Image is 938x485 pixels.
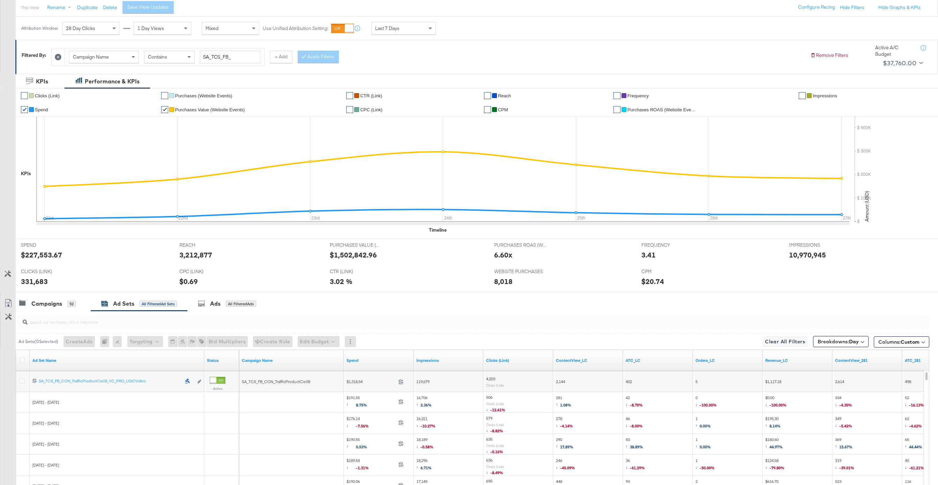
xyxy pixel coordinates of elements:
button: Remove Filters [810,52,848,59]
span: 44.44% [909,444,922,449]
span: ↓ [765,402,769,407]
span: 28 Day Clicks [66,25,95,31]
span: 2,614 [835,379,844,384]
span: -79.80% [769,465,784,470]
span: Contains [148,54,167,60]
span: ↑ [835,443,839,449]
span: IMPRESSIONS [789,242,841,248]
span: 0.53% [356,444,372,449]
div: $227,553.67 [21,250,62,260]
span: 62 [905,416,922,430]
span: ↓ [905,402,909,407]
span: ↑ [556,402,560,407]
span: Breakdowns: [818,338,859,345]
span: -8.00% [630,423,643,428]
span: 1.08% [560,402,571,408]
span: Clicks (Link) [35,93,60,98]
span: Frequency [627,93,649,98]
span: 18,296 [416,458,432,472]
span: ↑ [765,423,769,428]
button: Delete [103,4,117,11]
sub: Clicks (Link) [486,402,504,406]
button: Breakdowns:Day [813,336,869,347]
a: ContentView_LC [556,358,620,363]
span: ↓ [835,464,839,470]
span: ↓ [416,423,420,428]
span: PURCHASES VALUE (WEBSITE EVENTS) [330,242,382,248]
div: $1,502,842.96 [330,250,377,260]
div: Attribution Window: [21,26,59,31]
span: CPC (Link) [360,107,382,112]
span: 42 [626,395,643,409]
span: Custom [901,339,920,345]
div: $20.74 [641,276,664,286]
span: 8.75% [356,402,372,408]
span: [DATE] - [DATE] [32,420,59,426]
div: 331,683 [21,276,48,286]
span: -39.01% [839,465,854,470]
span: 0.00% [700,444,711,449]
span: ↑ [905,443,909,449]
a: ContentView_281 [835,358,899,363]
div: 6.60x [494,250,512,260]
span: 119,679 [416,379,430,384]
span: 5 [695,379,698,384]
span: ↑ [695,443,700,449]
span: $176.14 [347,416,396,430]
span: -100.00% [769,402,787,408]
span: -4.62% [909,423,922,428]
span: ↓ [626,402,630,407]
span: -4.14% [560,423,573,428]
a: The number of clicks on links appearing on your ad or Page that direct people to your sites off F... [486,358,550,363]
span: 1 Day Views [137,25,164,31]
div: All Filtered Ads [226,301,256,307]
span: ↑ [556,443,560,449]
span: ↓ [347,464,356,470]
span: Impressions [813,93,837,98]
div: 3,212,877 [179,250,212,260]
span: $180.60 [765,437,783,451]
span: 2,144 [556,379,565,384]
span: [DATE] - [DATE] [32,462,59,468]
span: REACH [179,242,232,248]
span: $1,318.54 [347,379,396,384]
span: CTR (LINK) [330,268,382,275]
div: 52 [67,301,76,307]
a: ✔ [21,106,28,113]
span: ↓ [486,427,490,433]
div: SA_TCS_FB_CON_TrafficProductCellB_VC_PRO_UGCVideo [39,378,181,384]
div: Timeline [429,227,447,233]
span: -5.42% [839,423,852,428]
span: ↓ [835,423,839,428]
div: 3.02 % [330,276,352,286]
a: ✔ [161,106,168,113]
span: 15.67% [839,444,853,449]
div: Ad Sets ( 0 Selected) [18,338,58,345]
span: ↑ [347,443,356,449]
span: -61.21% [909,465,924,470]
a: Your Ad Set name. [32,358,201,363]
a: Orders_LC [695,358,760,363]
span: $190.55 [347,437,396,451]
div: 10,970,945 [789,250,826,260]
a: ✔ [346,106,353,113]
span: 36 [626,458,645,472]
span: -4.30% [839,402,852,408]
span: -8.82% [490,428,503,433]
span: 334 [835,395,852,409]
sub: Clicks (Link) [486,443,504,448]
span: 349 [835,416,852,430]
button: Columns:Custom [874,336,929,348]
button: Duplicate [77,4,98,11]
span: Spend [35,107,48,112]
span: 635 [486,436,492,442]
span: ↑ [695,423,700,428]
span: 18,189 [416,437,433,451]
a: ✔ [613,106,620,113]
span: 65 [905,437,922,451]
span: 46 [626,416,643,430]
span: -0.58% [420,444,433,449]
span: 636 [486,457,492,463]
a: The number of times your ad was served. On mobile apps an ad is counted as served the first time ... [416,358,481,363]
div: Performance & KPIs [85,77,140,85]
